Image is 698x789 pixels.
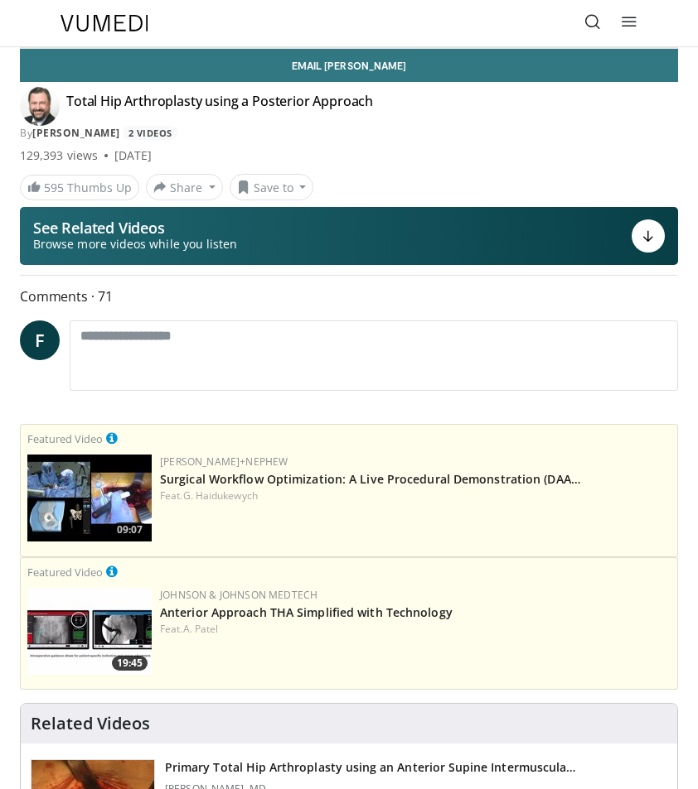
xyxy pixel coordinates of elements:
[20,320,60,360] a: F
[114,147,152,164] div: [DATE]
[31,714,150,734] h4: Related Videos
[33,219,237,236] p: See Related Videos
[32,126,120,140] a: [PERSON_NAME]
[66,93,373,119] h4: Total Hip Arthroplasty using a Posterior Approach
[160,622,671,637] div: Feat.
[44,180,64,195] span: 595
[160,471,581,487] a: Surgical Workflow Optimization: A Live Procedural Demonstration (DAA…
[146,174,223,200] button: Share
[27,588,152,675] a: 19:45
[20,175,139,200] a: 595 Thumbs Up
[183,488,258,503] a: G. Haidukewych
[27,455,152,541] img: bcfc90b5-8c69-4b20-afee-af4c0acaf118.150x105_q85_crop-smart_upscale.jpg
[27,565,103,580] small: Featured Video
[160,588,317,602] a: Johnson & Johnson MedTech
[33,236,237,253] span: Browse more videos while you listen
[160,604,453,620] a: Anterior Approach THA Simplified with Technology
[112,656,148,671] span: 19:45
[20,207,678,265] button: See Related Videos Browse more videos while you listen
[27,455,152,541] a: 09:07
[183,622,219,636] a: A. Patel
[20,86,60,126] img: Avatar
[61,15,148,31] img: VuMedi Logo
[112,522,148,537] span: 09:07
[20,147,98,164] span: 129,393 views
[123,126,177,140] a: 2 Videos
[165,759,575,776] h3: Primary Total Hip Arthroplasty using an Anterior Supine Intermuscula…
[20,286,678,307] span: Comments 71
[27,588,152,675] img: 06bb1c17-1231-4454-8f12-6191b0b3b81a.150x105_q85_crop-smart_upscale.jpg
[20,49,678,82] a: Email [PERSON_NAME]
[20,126,678,141] div: By
[27,431,103,446] small: Featured Video
[160,455,288,469] a: [PERSON_NAME]+Nephew
[160,488,671,503] div: Feat.
[230,174,314,200] button: Save to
